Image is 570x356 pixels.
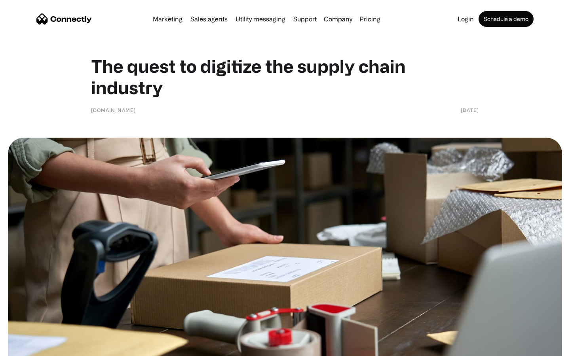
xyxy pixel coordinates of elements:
[324,13,352,25] div: Company
[290,16,320,22] a: Support
[479,11,534,27] a: Schedule a demo
[356,16,384,22] a: Pricing
[91,106,136,114] div: [DOMAIN_NAME]
[16,342,47,353] ul: Language list
[454,16,477,22] a: Login
[150,16,186,22] a: Marketing
[232,16,289,22] a: Utility messaging
[461,106,479,114] div: [DATE]
[91,55,479,98] h1: The quest to digitize the supply chain industry
[187,16,231,22] a: Sales agents
[8,342,47,353] aside: Language selected: English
